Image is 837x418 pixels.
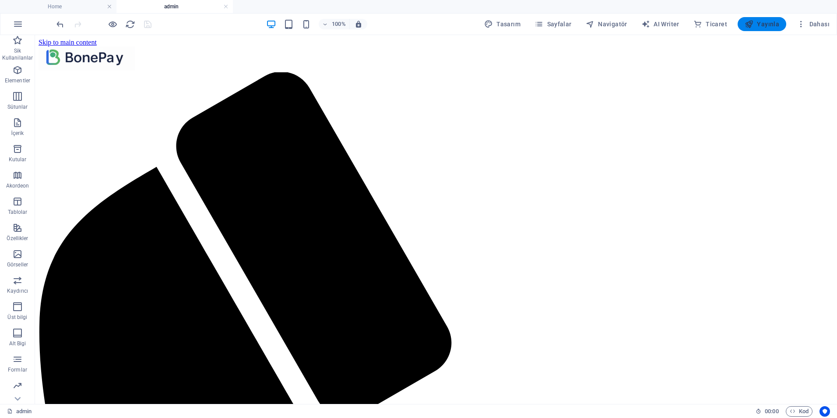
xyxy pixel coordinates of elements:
[693,20,727,28] span: Ticaret
[7,235,28,242] p: Özellikler
[765,406,778,417] span: 00 00
[55,19,65,29] button: undo
[790,406,809,417] span: Kod
[4,4,62,11] a: Skip to main content
[125,19,135,29] button: reload
[332,19,346,29] h6: 100%
[484,20,520,28] span: Tasarım
[586,20,627,28] span: Navigatör
[55,19,65,29] i: Geri al: HTML'yi değiştir (Ctrl+Z)
[7,314,27,321] p: Üst bilgi
[7,406,32,417] a: Seçimi iptal etmek için tıkla. Sayfaları açmak için çift tıkla
[535,20,572,28] span: Sayfalar
[6,182,29,189] p: Akordeon
[738,17,786,31] button: Yayınla
[9,340,26,347] p: Alt Bigi
[690,17,731,31] button: Ticaret
[9,156,27,163] p: Kutular
[5,77,30,84] p: Elementler
[793,17,833,31] button: Dahası
[531,17,575,31] button: Sayfalar
[638,17,683,31] button: AI Writer
[125,19,135,29] i: Sayfayı yeniden yükleyin
[7,103,28,110] p: Sütunlar
[481,17,524,31] div: Tasarım (Ctrl+Alt+Y)
[582,17,631,31] button: Navigatör
[745,20,779,28] span: Yayınla
[7,261,28,268] p: Görseller
[8,366,27,373] p: Formlar
[319,19,350,29] button: 100%
[8,209,28,216] p: Tablolar
[4,393,31,400] p: Pazarlama
[481,17,524,31] button: Tasarım
[107,19,118,29] button: Ön izleme modundan çıkıp düzenlemeye devam etmek için buraya tıklayın
[116,2,233,11] h4: admin
[797,20,830,28] span: Dahası
[355,20,362,28] i: Yeniden boyutlandırmada yakınlaştırma düzeyini seçilen cihaza uyacak şekilde otomatik olarak ayarla.
[641,20,679,28] span: AI Writer
[771,408,772,414] span: :
[756,406,779,417] h6: Oturum süresi
[7,287,28,294] p: Kaydırıcı
[819,406,830,417] button: Usercentrics
[786,406,812,417] button: Kod
[11,130,24,137] p: İçerik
